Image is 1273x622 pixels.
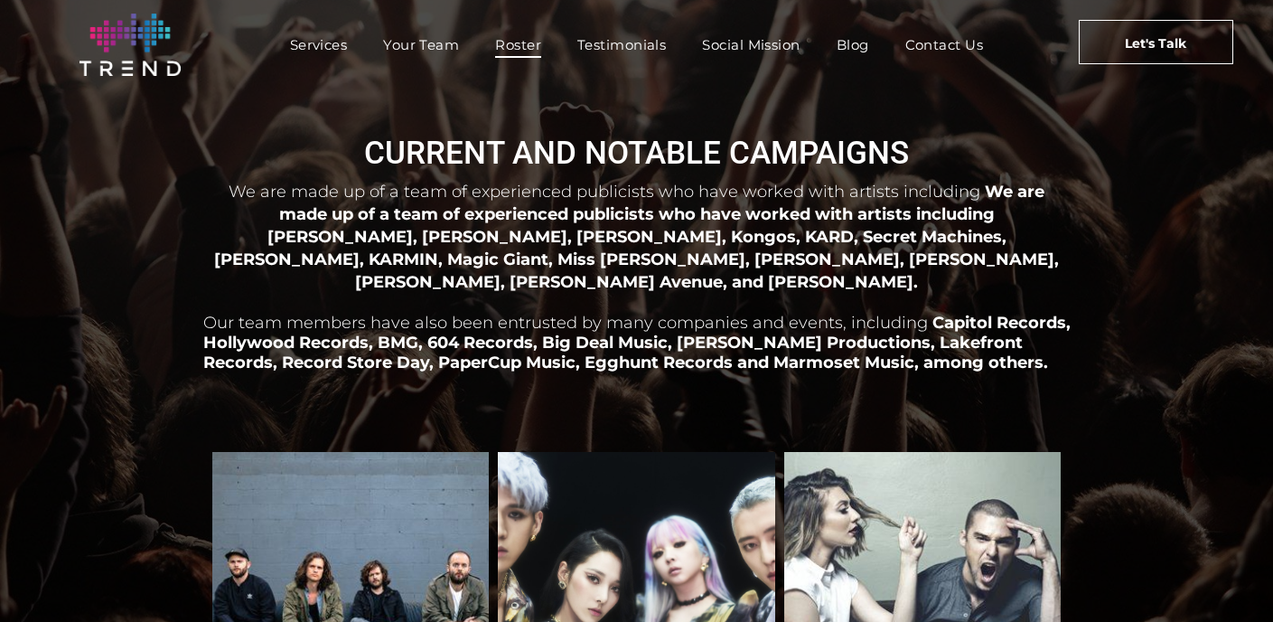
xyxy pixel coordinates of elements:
span: Our team members have also been entrusted by many companies and events, including [203,313,928,333]
a: Let's Talk [1079,20,1233,64]
a: Services [272,32,366,58]
span: CURRENT AND NOTABLE CAMPAIGNS [364,135,909,172]
a: Contact Us [887,32,1002,58]
span: Capitol Records, Hollywood Records, BMG, 604 Records, Big Deal Music, [PERSON_NAME] Productions, ... [203,313,1071,372]
a: Testimonials [559,32,684,58]
a: Blog [819,32,887,58]
span: We are made up of a team of experienced publicists who have worked with artists including [229,182,980,202]
a: Roster [477,32,559,58]
span: Let's Talk [1125,21,1186,66]
img: logo [80,14,181,76]
a: Social Mission [684,32,818,58]
a: Your Team [365,32,477,58]
span: We are made up of a team of experienced publicists who have worked with artists including [PERSON... [214,182,1059,291]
